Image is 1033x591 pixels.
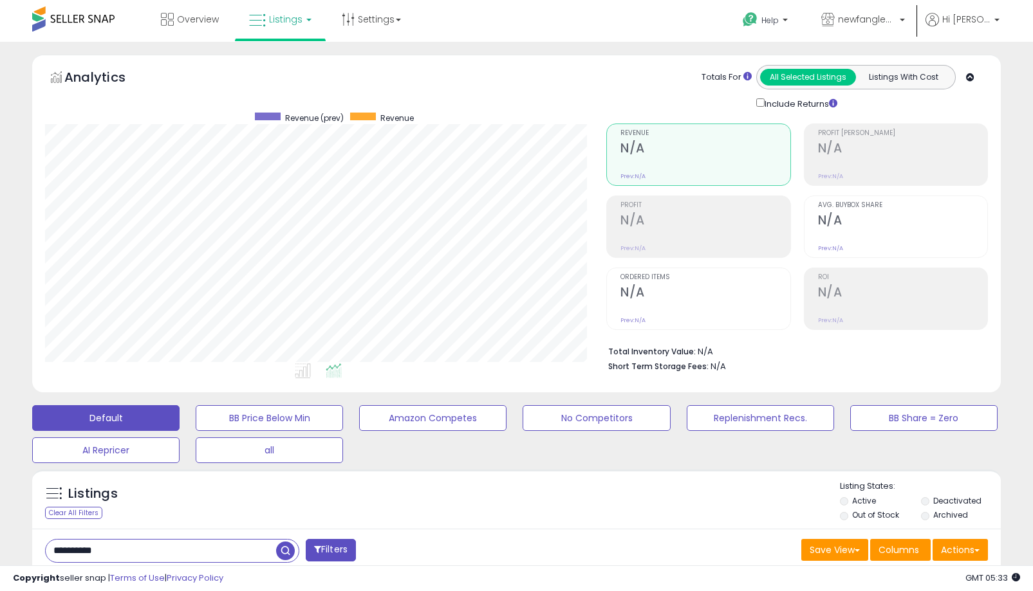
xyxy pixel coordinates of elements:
div: Totals For [702,71,752,84]
label: Archived [933,509,968,520]
h5: Analytics [64,68,151,89]
span: newfangled networks [838,13,896,26]
strong: Copyright [13,572,60,584]
h2: N/A [620,285,790,302]
h2: N/A [818,141,987,158]
small: Prev: N/A [620,172,646,180]
h5: Listings [68,485,118,503]
small: Prev: N/A [818,316,843,324]
span: Columns [879,543,919,556]
button: Filters [306,539,356,561]
label: Active [852,495,876,506]
label: Deactivated [933,495,982,506]
a: Terms of Use [110,572,165,584]
span: Overview [177,13,219,26]
span: Help [761,15,779,26]
span: Hi [PERSON_NAME] [942,13,991,26]
b: Total Inventory Value: [608,346,696,357]
span: Revenue [620,130,790,137]
span: ROI [818,274,987,281]
a: Hi [PERSON_NAME] [926,13,1000,42]
i: Get Help [742,12,758,28]
span: Ordered Items [620,274,790,281]
button: Listings With Cost [855,69,951,86]
button: Save View [801,539,868,561]
button: Default [32,405,180,431]
span: Avg. Buybox Share [818,202,987,209]
div: seller snap | | [13,572,223,585]
div: Clear All Filters [45,507,102,519]
small: Prev: N/A [818,244,843,252]
b: Short Term Storage Fees: [608,361,709,372]
h2: N/A [818,285,987,302]
span: N/A [711,360,726,372]
span: Revenue (prev) [285,113,344,123]
span: Listings [269,13,302,26]
h2: N/A [620,213,790,230]
button: Replenishment Recs. [687,405,834,431]
button: Actions [933,539,988,561]
button: AI Repricer [32,437,180,463]
h2: N/A [620,141,790,158]
li: N/A [608,343,978,358]
label: Out of Stock [852,509,899,520]
button: Columns [870,539,931,561]
small: Prev: N/A [620,316,646,324]
button: All Selected Listings [760,69,856,86]
small: Prev: N/A [818,172,843,180]
span: Profit [PERSON_NAME] [818,130,987,137]
button: BB Share = Zero [850,405,998,431]
p: Listing States: [840,480,1001,493]
a: Help [732,2,801,42]
button: BB Price Below Min [196,405,343,431]
small: Prev: N/A [620,244,646,252]
div: Include Returns [747,96,853,111]
a: Privacy Policy [167,572,223,584]
button: all [196,437,343,463]
span: Revenue [380,113,414,123]
button: No Competitors [523,405,670,431]
button: Amazon Competes [359,405,507,431]
h2: N/A [818,213,987,230]
span: 2025-08-16 05:33 GMT [965,572,1020,584]
span: Profit [620,202,790,209]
